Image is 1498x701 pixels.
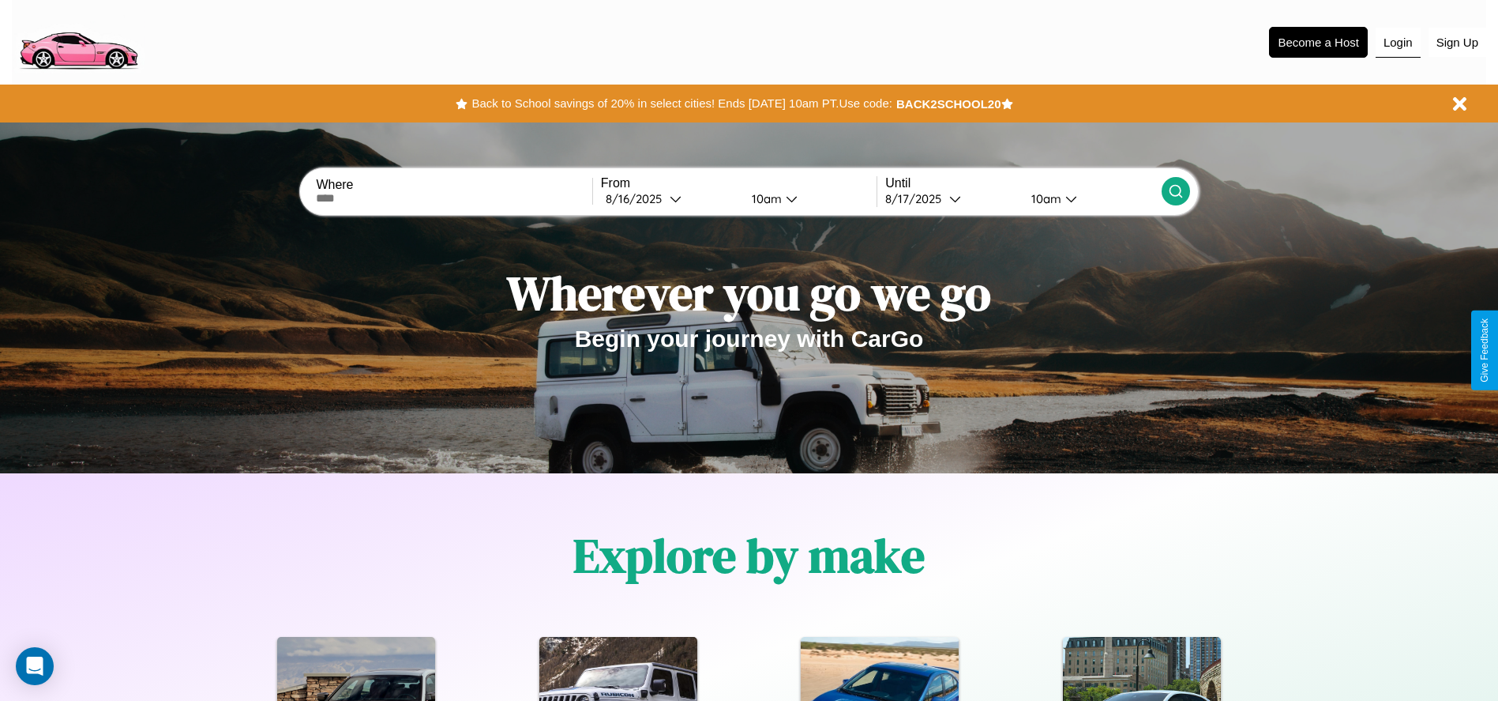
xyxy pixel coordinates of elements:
img: logo [12,8,145,73]
button: Back to School savings of 20% in select cities! Ends [DATE] 10am PT.Use code: [467,92,895,115]
b: BACK2SCHOOL20 [896,97,1001,111]
label: From [601,176,877,190]
div: Open Intercom Messenger [16,647,54,685]
button: Sign Up [1429,28,1486,57]
div: 8 / 17 / 2025 [885,191,949,206]
div: Give Feedback [1479,318,1490,383]
div: 10am [744,191,786,206]
button: 8/16/2025 [601,190,739,207]
button: 10am [1019,190,1162,207]
button: Login [1376,28,1421,58]
button: 10am [739,190,877,207]
label: Where [316,178,591,192]
div: 8 / 16 / 2025 [606,191,670,206]
h1: Explore by make [573,523,925,588]
label: Until [885,176,1161,190]
button: Become a Host [1269,27,1368,58]
div: 10am [1023,191,1065,206]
